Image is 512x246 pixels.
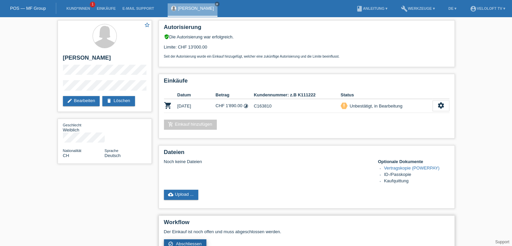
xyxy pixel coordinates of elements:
[105,149,118,153] span: Sprache
[445,6,460,10] a: DE ▾
[10,6,46,11] a: POS — MF Group
[177,91,216,99] th: Datum
[215,99,254,113] td: CHF 1'890.00
[348,102,403,110] div: Unbestätigt, in Bearbeitung
[164,39,449,58] div: Limite: CHF 13'000.00
[164,159,370,164] div: Noch keine Dateien
[164,34,449,39] div: Die Autorisierung war erfolgreich.
[63,6,93,10] a: Kund*innen
[164,101,172,110] i: POSP00028487
[470,5,477,12] i: account_circle
[63,153,69,158] span: Schweiz
[437,102,445,109] i: settings
[254,91,341,99] th: Kundennummer: z.B K111222
[215,2,219,6] a: close
[384,178,449,185] li: Kaufquittung
[401,5,408,12] i: build
[341,91,433,99] th: Status
[164,229,449,234] p: Der Einkauf ist noch offen und muss abgeschlossen werden.
[342,103,346,108] i: priority_high
[164,149,449,159] h2: Dateien
[495,240,509,244] a: Support
[67,98,72,103] i: edit
[164,190,199,200] a: cloud_uploadUpload ...
[63,55,146,65] h2: [PERSON_NAME]
[178,6,214,11] a: [PERSON_NAME]
[177,99,216,113] td: [DATE]
[467,6,509,10] a: account_circleVeloLoft TV ▾
[63,122,105,132] div: Weiblich
[254,99,341,113] td: C163810
[164,219,449,229] h2: Workflow
[168,192,173,197] i: cloud_upload
[63,149,81,153] span: Nationalität
[353,6,391,10] a: bookAnleitung ▾
[398,6,438,10] a: buildWerkzeuge ▾
[119,6,158,10] a: E-Mail Support
[384,172,449,178] li: ID-/Passkopie
[384,165,440,171] a: Vertragskopie (POWERPAY)
[164,78,449,88] h2: Einkäufe
[378,159,449,164] h4: Optionale Dokumente
[356,5,363,12] i: book
[164,34,169,39] i: verified_user
[106,98,112,103] i: delete
[168,122,173,127] i: add_shopping_cart
[63,123,81,127] span: Geschlecht
[105,153,121,158] span: Deutsch
[93,6,119,10] a: Einkäufe
[144,22,150,29] a: star_border
[164,24,449,34] h2: Autorisierung
[164,55,449,58] p: Seit der Autorisierung wurde ein Einkauf hinzugefügt, welcher eine zukünftige Autorisierung und d...
[63,96,100,106] a: editBearbeiten
[144,22,150,28] i: star_border
[90,2,95,7] span: 1
[243,103,248,109] i: Fixe Raten (12 Raten)
[164,120,217,130] a: add_shopping_cartEinkauf hinzufügen
[102,96,135,106] a: deleteLöschen
[215,91,254,99] th: Betrag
